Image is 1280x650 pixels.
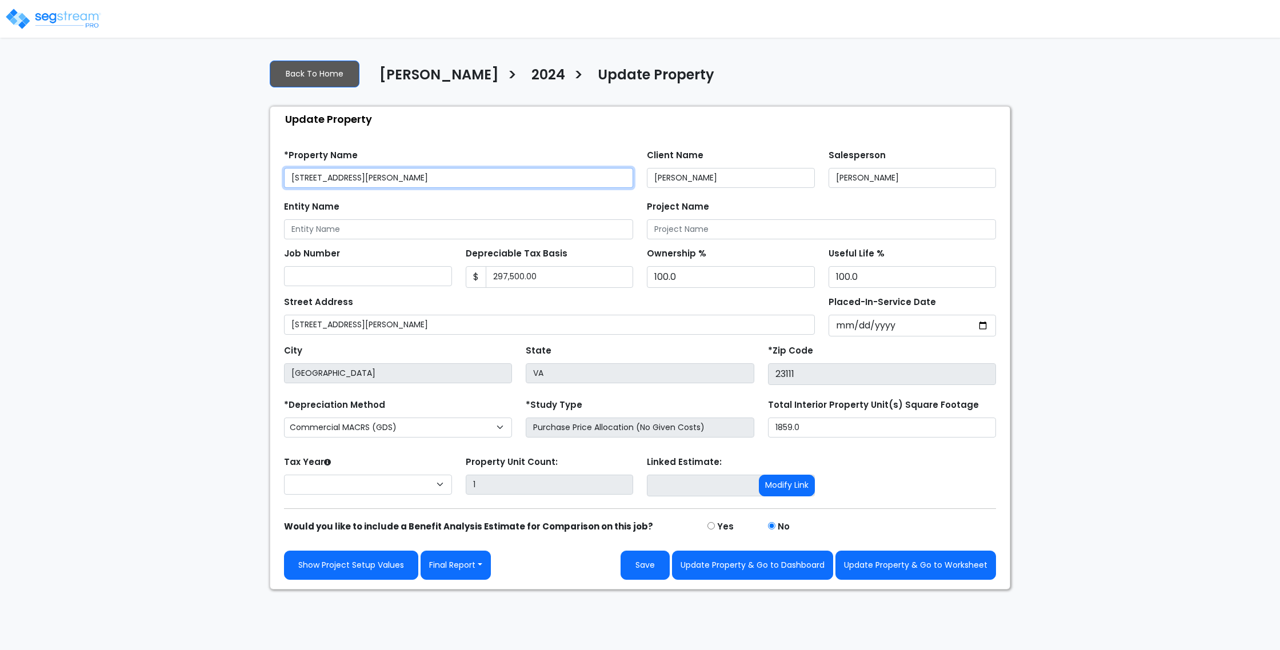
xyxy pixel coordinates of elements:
[270,61,359,87] a: Back To Home
[647,200,709,214] label: Project Name
[284,551,418,580] a: Show Project Setup Values
[835,551,996,580] button: Update Property & Go to Worksheet
[647,168,815,188] input: Client Name
[598,67,714,86] h4: Update Property
[768,399,979,412] label: Total Interior Property Unit(s) Square Footage
[466,456,558,469] label: Property Unit Count:
[621,551,670,580] button: Save
[759,475,815,496] button: Modify Link
[829,296,936,309] label: Placed-In-Service Date
[379,67,499,86] h4: [PERSON_NAME]
[284,344,302,358] label: City
[284,200,339,214] label: Entity Name
[829,149,886,162] label: Salesperson
[421,551,491,580] button: Final Report
[717,520,734,533] label: Yes
[531,67,565,86] h4: 2024
[647,456,722,469] label: Linked Estimate:
[284,219,633,239] input: Entity Name
[284,520,653,532] strong: Would you like to include a Benefit Analysis Estimate for Comparison on this job?
[647,219,996,239] input: Project Name
[284,399,385,412] label: *Depreciation Method
[768,418,996,438] input: total square foot
[507,66,517,88] h3: >
[647,247,706,260] label: Ownership %
[647,266,815,288] input: Ownership
[466,247,567,260] label: Depreciable Tax Basis
[371,67,499,91] a: [PERSON_NAME]
[574,66,583,88] h3: >
[284,315,815,335] input: Street Address
[829,247,885,260] label: Useful Life %
[778,520,790,533] label: No
[284,168,633,188] input: Property Name
[526,399,582,412] label: *Study Type
[589,67,714,91] a: Update Property
[647,149,703,162] label: Client Name
[284,456,331,469] label: Tax Year
[284,247,340,260] label: Job Number
[768,344,813,358] label: *Zip Code
[768,363,996,385] input: Zip Code
[466,475,634,495] input: Building Count
[276,107,1010,131] div: Update Property
[526,344,551,358] label: State
[5,7,102,30] img: logo_pro_r.png
[466,266,486,288] span: $
[284,296,353,309] label: Street Address
[486,266,634,288] input: 0.00
[672,551,833,580] button: Update Property & Go to Dashboard
[523,67,565,91] a: 2024
[284,149,358,162] label: *Property Name
[829,266,997,288] input: Depreciation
